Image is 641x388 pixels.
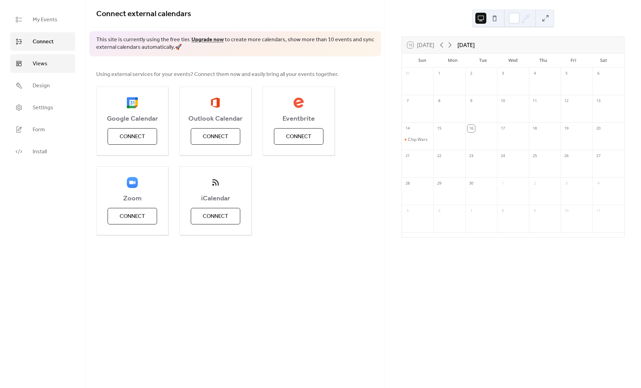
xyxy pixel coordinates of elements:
div: 7 [467,207,475,215]
button: Connect [191,128,240,145]
div: [DATE] [457,41,475,49]
img: eventbrite [293,97,304,108]
a: My Events [10,10,75,29]
div: 13 [595,97,602,105]
div: 11 [595,207,602,215]
div: Chip Wars [408,137,428,142]
div: 22 [435,152,443,160]
span: This site is currently using the free tier. to create more calendars, show more than 10 events an... [96,36,374,52]
div: Tue [468,54,498,67]
span: Outlook Calendar [180,115,251,123]
div: 9 [531,207,539,215]
span: Install [33,148,47,156]
div: 2 [531,180,539,187]
div: 18 [531,125,539,132]
div: 7 [404,97,411,105]
img: zoom [127,177,138,188]
div: 9 [467,97,475,105]
span: My Events [33,16,57,24]
div: 27 [595,152,602,160]
div: 17 [499,125,507,132]
button: Connect [191,208,240,224]
button: Connect [108,128,157,145]
div: 19 [563,125,570,132]
div: 4 [531,70,539,77]
div: 1 [499,180,507,187]
div: 11 [531,97,539,105]
span: Connect [120,133,145,141]
div: Sat [588,54,619,67]
div: 26 [563,152,570,160]
span: iCalendar [180,195,251,203]
img: google [127,97,138,108]
div: 24 [499,152,507,160]
a: Form [10,120,75,139]
div: 28 [404,180,411,187]
div: 10 [563,207,570,215]
div: 3 [499,70,507,77]
span: Zoom [97,195,168,203]
a: Connect [10,32,75,51]
div: Sun [407,54,438,67]
span: Connect [203,212,228,221]
span: Connect [33,38,54,46]
div: Fri [558,54,588,67]
div: 31 [404,70,411,77]
img: ical [210,177,221,188]
div: 2 [467,70,475,77]
a: Settings [10,98,75,117]
span: Connect [286,133,311,141]
span: Connect [120,212,145,221]
div: 29 [435,180,443,187]
div: 4 [595,180,602,187]
div: 14 [404,125,411,132]
div: 20 [595,125,602,132]
a: Install [10,142,75,161]
div: 5 [563,70,570,77]
div: 3 [563,180,570,187]
span: Using external services for your events? Connect them now and easily bring all your events together. [96,70,338,79]
div: 12 [563,97,570,105]
a: Upgrade now [191,34,224,45]
span: Google Calendar [97,115,168,123]
span: Connect external calendars [96,7,191,22]
div: 6 [435,207,443,215]
img: outlook [211,97,220,108]
div: Chip Wars [402,137,433,142]
a: Design [10,76,75,95]
div: 6 [595,70,602,77]
div: Mon [438,54,468,67]
span: Settings [33,104,53,112]
a: Views [10,54,75,73]
span: Form [33,126,45,134]
div: 23 [467,152,475,160]
div: 21 [404,152,411,160]
div: 10 [499,97,507,105]
button: Connect [108,208,157,224]
div: 15 [435,125,443,132]
div: Wed [498,54,528,67]
span: Eventbrite [263,115,334,123]
span: Connect [203,133,228,141]
div: 25 [531,152,539,160]
div: Thu [528,54,558,67]
span: Views [33,60,47,68]
div: 5 [404,207,411,215]
div: 16 [467,125,475,132]
div: 8 [435,97,443,105]
div: 8 [499,207,507,215]
div: 1 [435,70,443,77]
span: Design [33,82,50,90]
div: 30 [467,180,475,187]
button: Connect [274,128,323,145]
